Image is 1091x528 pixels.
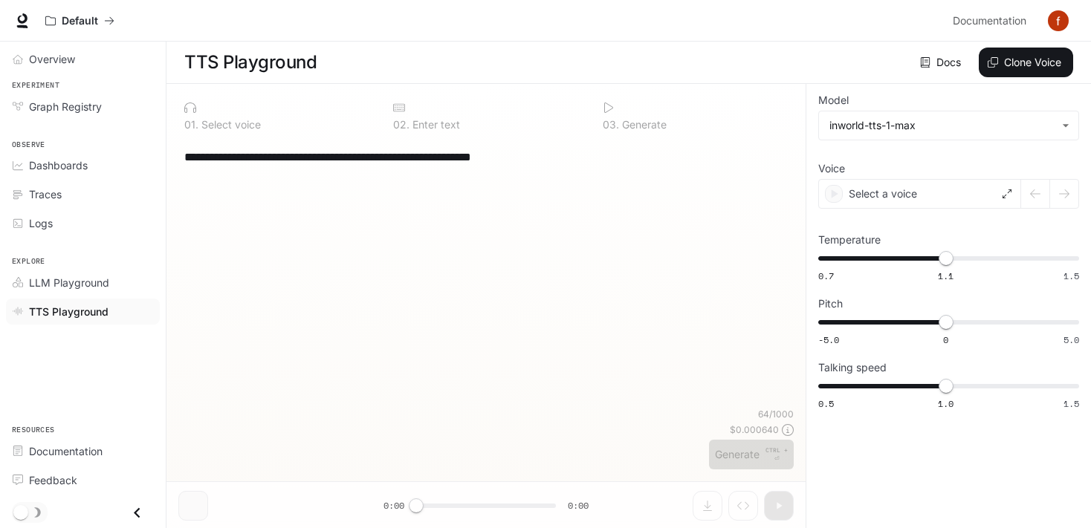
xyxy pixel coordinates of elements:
[953,12,1026,30] span: Documentation
[184,48,317,77] h1: TTS Playground
[6,210,160,236] a: Logs
[1064,270,1079,282] span: 1.5
[6,152,160,178] a: Dashboards
[943,333,948,346] span: 0
[120,498,154,528] button: Close drawer
[6,438,160,464] a: Documentation
[758,408,794,420] p: 64 / 1000
[409,120,460,130] p: Enter text
[818,299,843,309] p: Pitch
[947,6,1037,36] a: Documentation
[819,111,1078,140] div: inworld-tts-1-max
[6,299,160,325] a: TTS Playground
[938,270,954,282] span: 1.1
[29,275,109,290] span: LLM Playground
[1064,333,1079,346] span: 5.0
[1064,397,1079,410] span: 1.5
[39,6,121,36] button: All workspaces
[13,503,28,520] span: Dark mode toggle
[829,118,1055,133] div: inworld-tts-1-max
[979,48,1073,77] button: Clone Voice
[6,270,160,296] a: LLM Playground
[62,15,98,27] p: Default
[198,120,261,130] p: Select voice
[1043,6,1073,36] button: User avatar
[184,120,198,130] p: 0 1 .
[29,443,103,459] span: Documentation
[29,99,102,114] span: Graph Registry
[29,304,109,319] span: TTS Playground
[6,181,160,207] a: Traces
[818,163,845,174] p: Voice
[29,186,62,202] span: Traces
[6,467,160,493] a: Feedback
[818,270,834,282] span: 0.7
[29,157,88,173] span: Dashboards
[818,333,839,346] span: -5.0
[917,48,967,77] a: Docs
[818,362,887,373] p: Talking speed
[849,186,917,201] p: Select a voice
[1048,10,1069,31] img: User avatar
[619,120,667,130] p: Generate
[730,423,779,436] p: $ 0.000640
[29,472,77,488] span: Feedback
[603,120,619,130] p: 0 3 .
[818,95,849,105] p: Model
[6,46,160,72] a: Overview
[29,215,53,231] span: Logs
[29,51,75,67] span: Overview
[938,397,954,410] span: 1.0
[6,94,160,120] a: Graph Registry
[818,397,834,410] span: 0.5
[818,235,881,245] p: Temperature
[393,120,409,130] p: 0 2 .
